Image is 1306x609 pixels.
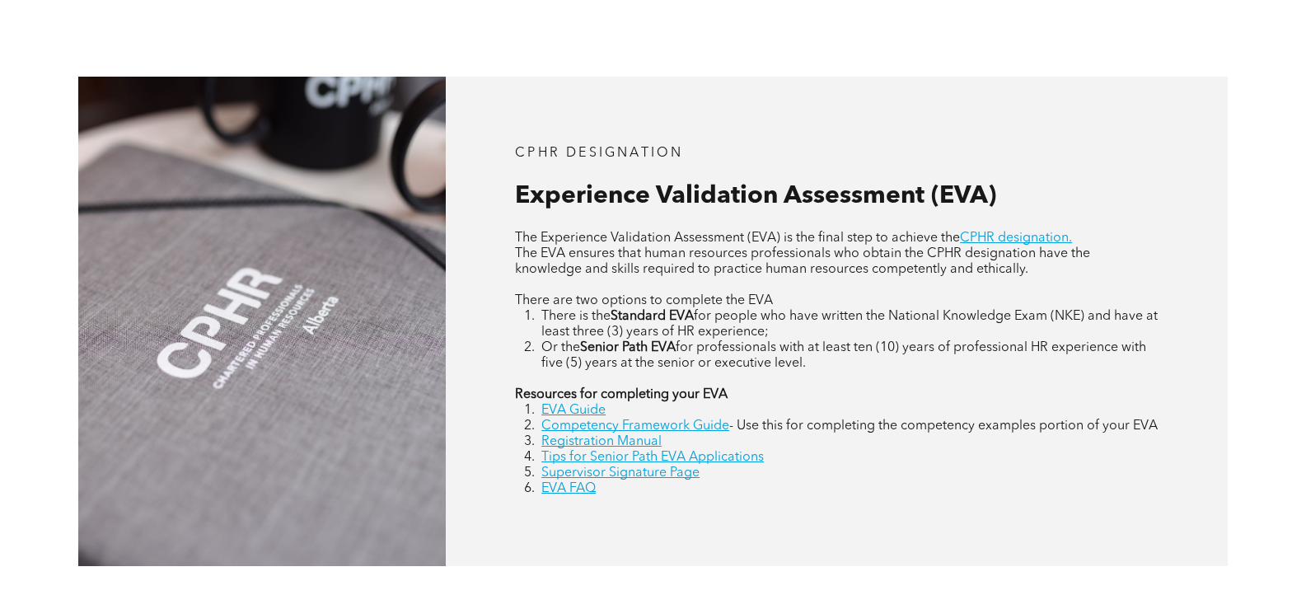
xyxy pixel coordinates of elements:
a: Tips for Senior Path EVA Applications [541,451,764,464]
span: for people who have written the National Knowledge Exam (NKE) and have at least three (3) years o... [541,310,1158,339]
strong: Senior Path EVA [580,341,676,354]
strong: Standard EVA [611,310,694,323]
span: Experience Validation Assessment (EVA) [515,184,996,208]
span: There is the [541,310,611,323]
span: The EVA ensures that human resources professionals who obtain the CPHR designation have the knowl... [515,247,1090,276]
span: CPHR DESIGNATION [515,147,683,160]
span: Or the [541,341,580,354]
a: CPHR designation. [960,232,1072,245]
span: - Use this for completing the competency examples portion of your EVA [729,419,1158,433]
strong: Resources for completing your EVA [515,388,728,401]
span: The Experience Validation Assessment (EVA) is the final step to achieve the [515,232,960,245]
a: Registration Manual [541,435,662,448]
span: for professionals with at least ten (10) years of professional HR experience with five (5) years ... [541,341,1146,370]
a: EVA FAQ [541,482,596,495]
a: EVA Guide [541,404,606,417]
a: Competency Framework Guide [541,419,729,433]
span: There are two options to complete the EVA [515,294,773,307]
a: Supervisor Signature Page [541,466,700,480]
